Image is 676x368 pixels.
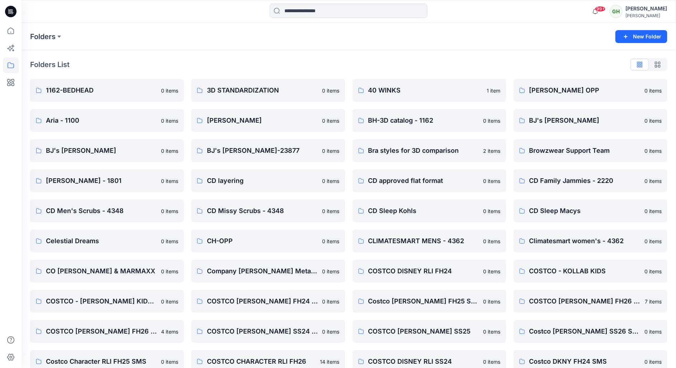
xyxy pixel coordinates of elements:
p: 0 items [161,268,178,275]
a: COSTCO [PERSON_NAME] FH26 3D7 items [514,290,667,313]
p: COSTCO DISNEY RLI SS24 [368,357,479,367]
a: 1162-BEDHEAD0 items [30,79,184,102]
p: 0 items [322,117,340,124]
p: CD Missy Scrubs - 4348 [207,206,318,216]
p: Costco Character RLI FH25 SMS [46,357,157,367]
p: COSTCO [PERSON_NAME] FH26 3D [529,296,640,306]
p: 0 items [161,207,178,215]
div: [PERSON_NAME] [625,13,667,18]
a: BH-3D catalog - 11620 items [353,109,506,132]
p: 0 items [322,328,340,335]
p: 0 items [644,147,662,155]
p: 0 items [644,117,662,124]
p: 0 items [322,298,340,305]
p: 0 items [161,87,178,94]
p: BH-3D catalog - 1162 [368,115,479,126]
p: 0 items [322,87,340,94]
p: CD Men's Scrubs - 4348 [46,206,157,216]
p: CLIMATESMART MENS - 4362 [368,236,479,246]
a: 3D STANDARDIZATION0 items [191,79,345,102]
a: CLIMATESMART MENS - 43620 items [353,230,506,253]
p: COSTCO - [PERSON_NAME] KIDS - DESIGN USE [46,296,157,306]
p: [PERSON_NAME] - 1801 [46,176,157,186]
p: 0 items [161,147,178,155]
p: 7 items [645,298,662,305]
p: 40 WINKS [368,85,483,95]
a: CD layering0 items [191,169,345,192]
p: CD Sleep Macys [529,206,640,216]
p: 2 items [483,147,501,155]
a: Browzwear Support Team0 items [514,139,667,162]
p: 0 items [644,328,662,335]
a: CD approved flat format0 items [353,169,506,192]
p: CO [PERSON_NAME] & MARMAXX [46,266,157,276]
a: COSTCO - KOLLAB KIDS0 items [514,260,667,283]
p: COSTCO [PERSON_NAME] SS24 SMS [207,326,318,336]
p: 0 items [483,298,501,305]
p: 0 items [161,298,178,305]
p: Costco [PERSON_NAME] SS26 SMS [529,326,640,336]
a: COSTCO [PERSON_NAME] FH26 STYLE 12-55434 items [30,320,184,343]
a: CO [PERSON_NAME] & MARMAXX0 items [30,260,184,283]
p: Celestial Dreams [46,236,157,246]
a: Costco [PERSON_NAME] SS26 SMS0 items [514,320,667,343]
a: Bra styles for 3D comparison2 items [353,139,506,162]
p: 1162-BEDHEAD [46,85,157,95]
p: 0 items [322,177,340,185]
button: New Folder [615,30,667,43]
a: Aria - 11000 items [30,109,184,132]
p: CD Family Jammies - 2220 [529,176,640,186]
p: 0 items [644,268,662,275]
p: 1 item [487,87,501,94]
p: 0 items [483,177,501,185]
a: Company [PERSON_NAME] Metail Project0 items [191,260,345,283]
p: 0 items [644,207,662,215]
p: 0 items [483,117,501,124]
p: Bra styles for 3D comparison [368,146,479,156]
p: 0 items [483,207,501,215]
a: COSTCO DISNEY RLI FH240 items [353,260,506,283]
a: [PERSON_NAME] - 18010 items [30,169,184,192]
p: COSTCO [PERSON_NAME] FH26 STYLE 12-5543 [46,326,157,336]
p: CD Sleep Kohls [368,206,479,216]
p: BJ's [PERSON_NAME] [529,115,640,126]
p: COSTCO CHARACTER RLI FH26 [207,357,316,367]
a: Climatesmart women's - 43620 items [514,230,667,253]
p: Browzwear Support Team [529,146,640,156]
p: Company [PERSON_NAME] Metail Project [207,266,318,276]
p: 0 items [644,358,662,365]
div: GH [610,5,623,18]
a: CD Sleep Kohls0 items [353,199,506,222]
p: 0 items [322,207,340,215]
a: CH-OPP0 items [191,230,345,253]
p: COSTCO - KOLLAB KIDS [529,266,640,276]
p: 0 items [483,268,501,275]
a: CD Sleep Macys0 items [514,199,667,222]
a: [PERSON_NAME]0 items [191,109,345,132]
p: Climatesmart women's - 4362 [529,236,640,246]
span: 99+ [595,6,606,12]
a: BJ's [PERSON_NAME]0 items [30,139,184,162]
p: 0 items [483,328,501,335]
p: Costco [PERSON_NAME] FH25 SMS [368,296,479,306]
p: 0 items [644,177,662,185]
a: 40 WINKS1 item [353,79,506,102]
p: 0 items [322,268,340,275]
p: 0 items [161,177,178,185]
a: BJ's [PERSON_NAME]0 items [514,109,667,132]
a: BJ's [PERSON_NAME]-238770 items [191,139,345,162]
p: 14 items [320,358,340,365]
p: COSTCO DISNEY RLI FH24 [368,266,479,276]
p: 0 items [322,147,340,155]
p: BJ's [PERSON_NAME]-23877 [207,146,318,156]
p: 0 items [161,237,178,245]
p: Costco DKNY FH24 SMS [529,357,640,367]
p: COSTCO [PERSON_NAME] SS25 [368,326,479,336]
p: Aria - 1100 [46,115,157,126]
p: CD layering [207,176,318,186]
p: BJ's [PERSON_NAME] [46,146,157,156]
p: [PERSON_NAME] [207,115,318,126]
p: 4 items [161,328,178,335]
p: 0 items [644,87,662,94]
div: [PERSON_NAME] [625,4,667,13]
